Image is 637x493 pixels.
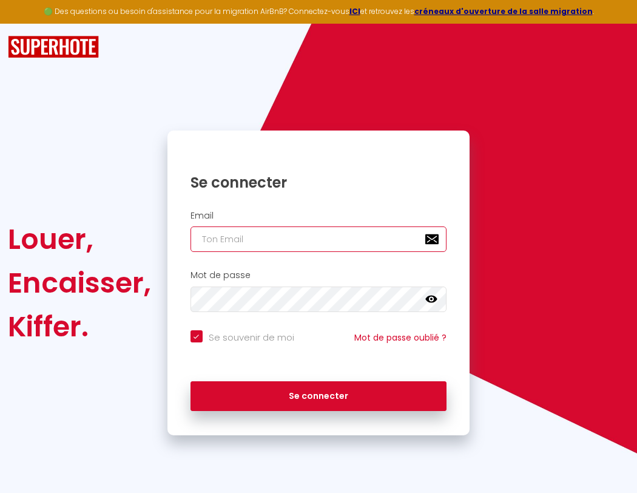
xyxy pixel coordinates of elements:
[349,6,360,16] a: ICI
[190,173,447,192] h1: Se connecter
[190,381,447,412] button: Se connecter
[354,331,447,344] a: Mot de passe oublié ?
[190,211,447,221] h2: Email
[8,261,151,305] div: Encaisser,
[190,226,447,252] input: Ton Email
[8,36,99,58] img: SuperHote logo
[8,305,151,348] div: Kiffer.
[8,217,151,261] div: Louer,
[414,6,593,16] a: créneaux d'ouverture de la salle migration
[10,5,46,41] button: Ouvrir le widget de chat LiveChat
[190,270,447,280] h2: Mot de passe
